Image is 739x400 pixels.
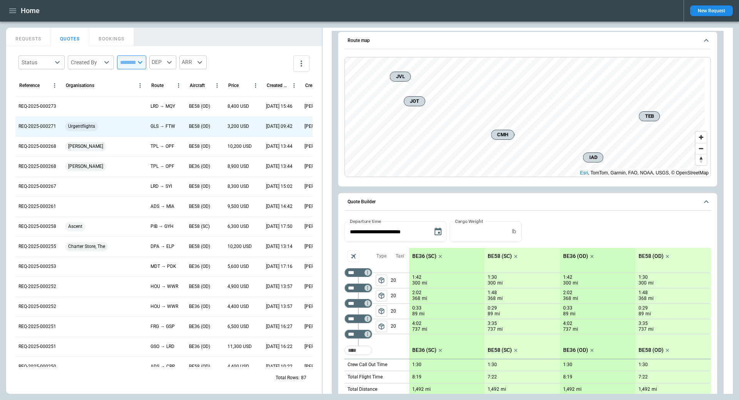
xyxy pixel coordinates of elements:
[419,311,425,317] p: mi
[250,80,261,91] button: Price column menu
[344,314,372,323] div: Not found
[376,274,387,286] button: left aligned
[639,274,648,280] p: 1:30
[227,243,252,250] p: 10,200 USD
[227,263,249,270] p: 5,600 USD
[18,243,56,250] p: REQ-2025-000255
[393,73,408,80] span: JVL
[18,223,56,230] p: REQ-2025-000258
[563,305,572,311] p: 0:33
[407,97,422,105] span: JOT
[639,347,664,353] p: BE58 (OD)
[18,183,56,190] p: REQ-2025-000267
[563,374,572,380] p: 8:19
[344,283,372,293] div: Not found
[378,323,385,330] span: package_2
[150,223,174,230] p: PIB → GYH
[344,32,711,50] button: Route map
[266,203,293,210] p: 08/26/2025 14:42
[412,387,424,392] p: 1,492
[150,143,174,150] p: TPL → OPF
[304,243,337,250] p: [PERSON_NAME]
[227,103,249,110] p: 8,400 USD
[495,131,511,139] span: CMH
[266,183,293,190] p: 09/03/2025 15:02
[189,283,210,290] p: BE58 (OD)
[21,6,40,15] h1: Home
[65,137,106,156] span: [PERSON_NAME]
[266,143,293,150] p: 09/04/2025 13:44
[301,375,306,381] p: 87
[412,347,436,353] p: BE36 (SC)
[227,143,252,150] p: 10,200 USD
[696,154,707,165] button: Reset bearing to north
[190,83,205,88] div: Aircraft
[189,103,210,110] p: BE58 (OD)
[289,80,299,91] button: Created At (UTC-05:00) column menu
[422,326,427,333] p: mi
[639,326,647,333] p: 737
[227,123,249,130] p: 3,200 USD
[696,132,707,143] button: Zoom in
[639,387,650,392] p: 1,492
[391,273,409,288] p: 20
[570,311,575,317] p: mi
[376,290,387,301] span: Type of sector
[150,103,175,110] p: LRD → MQY
[690,5,733,16] button: New Request
[412,362,421,368] p: 1:30
[227,303,249,310] p: 4,400 USD
[488,311,493,317] p: 89
[563,347,588,353] p: BE36 (OD)
[151,83,164,88] div: Route
[348,386,377,393] p: Total Distance
[150,343,174,350] p: GSO → LRD
[304,183,337,190] p: [PERSON_NAME]
[573,295,578,302] p: mi
[376,274,387,286] span: Type of sector
[189,263,210,270] p: BE36 (OD)
[639,290,648,296] p: 1:48
[65,117,98,136] span: Urgentflights
[18,203,56,210] p: REQ-2025-000261
[18,123,56,130] p: REQ-2025-000271
[189,163,210,170] p: BE36 (OD)
[376,321,387,332] span: Type of sector
[266,123,293,130] p: 09/11/2025 09:42
[18,323,56,330] p: REQ-2025-000251
[376,321,387,332] button: left aligned
[488,305,497,311] p: 0:29
[580,170,588,176] a: Esri
[563,321,572,326] p: 4:02
[304,223,337,230] p: [PERSON_NAME]
[378,276,385,284] span: package_2
[304,343,337,350] p: [PERSON_NAME]
[391,319,409,334] p: 20
[412,326,420,333] p: 737
[652,386,657,393] p: mi
[150,303,178,310] p: HOU → WWR
[488,321,497,326] p: 3:35
[412,305,421,311] p: 0:33
[455,218,483,224] label: Cargo Weight
[648,295,654,302] p: mi
[376,290,387,301] button: left aligned
[304,303,337,310] p: [PERSON_NAME]
[573,326,578,333] p: mi
[6,28,51,46] button: REQUESTS
[212,80,222,91] button: Aircraft column menu
[266,303,293,310] p: 08/13/2025 13:57
[563,253,588,259] p: BE36 (OD)
[18,263,56,270] p: REQ-2025-000253
[497,295,503,302] p: mi
[19,83,40,88] div: Reference
[576,386,582,393] p: mi
[425,386,431,393] p: mi
[497,280,503,286] p: mi
[227,283,249,290] p: 4,900 USD
[580,169,709,177] div: , TomTom, Garmin, FAO, NOAA, USGS, © OpenStreetMap
[189,143,210,150] p: BE58 (OD)
[267,83,289,88] div: Created At (UTC-05:00)
[189,303,210,310] p: BE36 (OD)
[422,280,427,286] p: mi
